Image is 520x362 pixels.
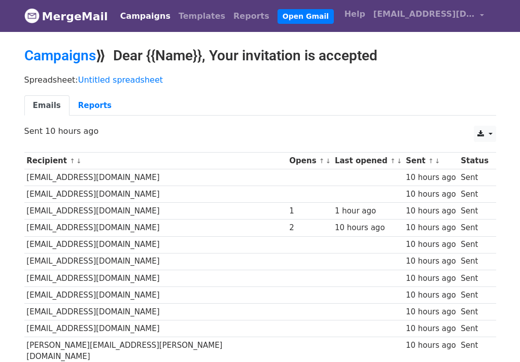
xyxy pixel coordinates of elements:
[406,205,456,217] div: 10 hours ago
[428,157,434,165] a: ↑
[458,153,491,169] th: Status
[458,253,491,270] td: Sent
[24,220,287,236] td: [EMAIL_ADDRESS][DOMAIN_NAME]
[390,157,396,165] a: ↑
[24,253,287,270] td: [EMAIL_ADDRESS][DOMAIN_NAME]
[406,323,456,335] div: 10 hours ago
[70,157,75,165] a: ↑
[335,205,401,217] div: 1 hour ago
[458,286,491,303] td: Sent
[78,75,163,85] a: Untitled spreadsheet
[406,340,456,351] div: 10 hours ago
[24,236,287,253] td: [EMAIL_ADDRESS][DOMAIN_NAME]
[373,8,475,20] span: [EMAIL_ADDRESS][DOMAIN_NAME]
[24,270,287,286] td: [EMAIL_ADDRESS][DOMAIN_NAME]
[319,157,325,165] a: ↑
[458,303,491,320] td: Sent
[458,220,491,236] td: Sent
[289,222,330,234] div: 2
[369,4,488,28] a: [EMAIL_ADDRESS][DOMAIN_NAME]
[403,153,458,169] th: Sent
[406,306,456,318] div: 10 hours ago
[435,157,440,165] a: ↓
[116,6,175,26] a: Campaigns
[458,169,491,186] td: Sent
[278,9,334,24] a: Open Gmail
[70,95,120,116] a: Reports
[458,320,491,337] td: Sent
[406,222,456,234] div: 10 hours ago
[76,157,82,165] a: ↓
[406,172,456,184] div: 10 hours ago
[24,95,70,116] a: Emails
[24,186,287,203] td: [EMAIL_ADDRESS][DOMAIN_NAME]
[458,236,491,253] td: Sent
[335,222,401,234] div: 10 hours ago
[24,8,40,23] img: MergeMail logo
[326,157,331,165] a: ↓
[24,320,287,337] td: [EMAIL_ADDRESS][DOMAIN_NAME]
[24,6,108,27] a: MergeMail
[24,203,287,220] td: [EMAIL_ADDRESS][DOMAIN_NAME]
[24,153,287,169] th: Recipient
[24,47,496,64] h2: ⟫ Dear {{Name}}, Your invitation is accepted
[24,47,96,64] a: Campaigns
[406,239,456,250] div: 10 hours ago
[175,6,229,26] a: Templates
[24,126,496,136] p: Sent 10 hours ago
[229,6,273,26] a: Reports
[458,203,491,220] td: Sent
[406,289,456,301] div: 10 hours ago
[24,75,496,85] p: Spreadsheet:
[289,205,330,217] div: 1
[332,153,403,169] th: Last opened
[287,153,333,169] th: Opens
[458,270,491,286] td: Sent
[406,189,456,200] div: 10 hours ago
[340,4,369,24] a: Help
[24,169,287,186] td: [EMAIL_ADDRESS][DOMAIN_NAME]
[406,256,456,267] div: 10 hours ago
[24,303,287,320] td: [EMAIL_ADDRESS][DOMAIN_NAME]
[458,186,491,203] td: Sent
[406,273,456,284] div: 10 hours ago
[397,157,402,165] a: ↓
[24,286,287,303] td: [EMAIL_ADDRESS][DOMAIN_NAME]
